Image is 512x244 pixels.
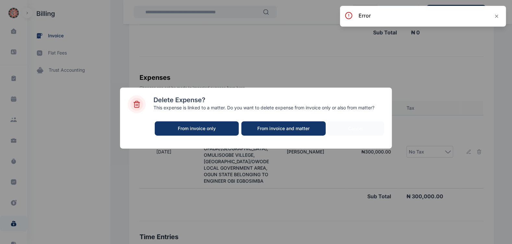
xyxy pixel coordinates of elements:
[161,125,232,132] div: From invoice only
[241,121,326,136] button: From invoice and matter
[248,125,319,132] div: From invoice and matter
[153,95,384,104] h4: Delete Expense?
[155,121,239,136] button: From invoice only
[334,125,378,132] div: Cancel
[327,121,384,136] button: Cancel
[359,12,371,19] h3: error
[128,95,146,113] img: modalDeleteIcon.4e61f278.svg
[153,104,384,111] p: This expense is linked to a matter. Do you want to delete expense from invoice only or also from ...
